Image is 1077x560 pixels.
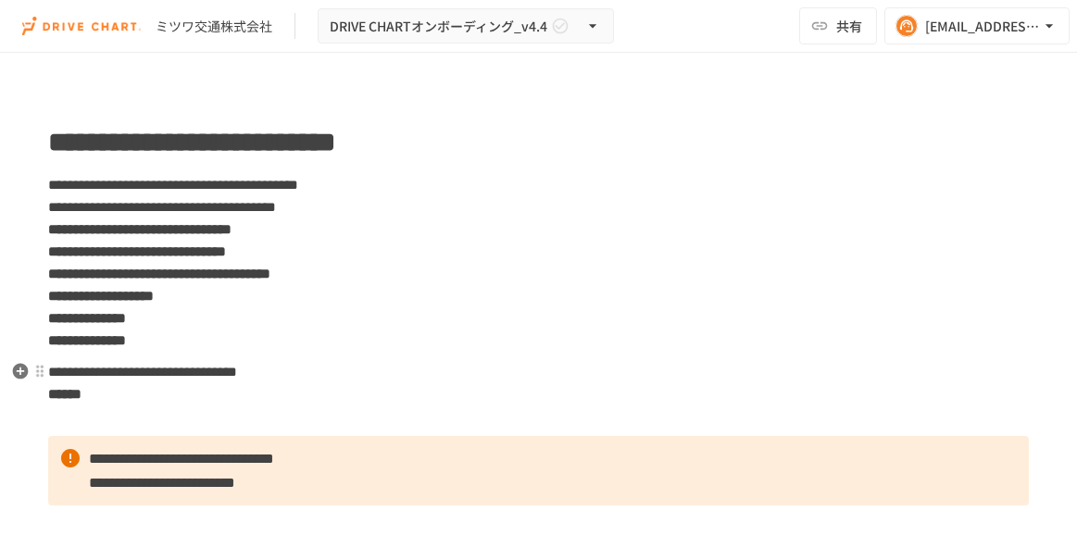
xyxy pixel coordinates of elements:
img: i9VDDS9JuLRLX3JIUyK59LcYp6Y9cayLPHs4hOxMB9W [22,11,141,41]
div: ミツワ交通株式会社 [156,17,272,36]
div: [EMAIL_ADDRESS][DOMAIN_NAME] [925,15,1040,38]
button: 共有 [799,7,877,44]
span: 共有 [836,16,862,36]
button: [EMAIL_ADDRESS][DOMAIN_NAME] [884,7,1070,44]
span: DRIVE CHARTオンボーディング_v4.4 [330,15,547,38]
button: DRIVE CHARTオンボーディング_v4.4 [318,8,614,44]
